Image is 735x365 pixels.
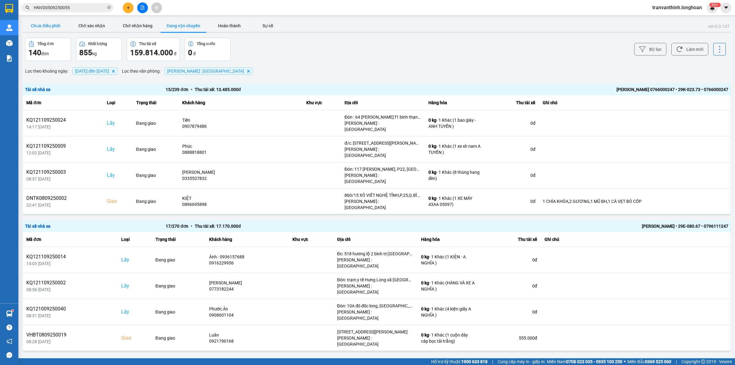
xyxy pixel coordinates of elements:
[130,48,176,58] div: đ
[345,140,421,146] div: đ/c: [STREET_ADDRESS][PERSON_NAME]
[421,306,429,311] span: 0 kg
[103,95,132,110] th: Loại
[121,334,148,342] div: Giao
[624,360,626,363] span: ⚪️
[107,5,111,11] span: close-circle
[209,260,285,266] div: 0916229956
[247,69,250,73] svg: Delete
[431,358,488,365] span: Hỗ trợ kỹ thuật:
[490,198,535,204] div: 0 đ
[337,329,414,335] div: [STREET_ADDRESS][PERSON_NAME]
[345,146,421,158] div: [PERSON_NAME] : [GEOGRAPHIC_DATA]
[482,257,537,263] div: 0 đ
[107,6,111,9] span: close-circle
[182,123,299,129] div: 0907879486
[421,306,475,318] div: - 1 Khác (4 kiện giấy A NGHĨA )
[345,166,421,172] div: Đón: 117 [PERSON_NAME], P22, [GEOGRAPHIC_DATA]
[118,232,152,247] th: Loại
[156,257,202,263] div: Đang giao
[136,146,175,152] div: Đang giao
[107,198,129,205] div: Giao
[23,20,69,32] button: Chưa điều phối
[111,69,115,73] svg: Delete
[166,86,447,93] div: 15 / 239 đơn Thu tài xế: 13.485.000 đ
[541,232,731,247] th: Ghi chú
[130,48,173,57] span: 159.814.000
[182,195,299,201] div: KIỆT
[209,286,285,292] div: 0773182244
[303,95,341,110] th: Khu vực
[69,20,115,32] button: Chờ xác nhận
[188,224,195,229] span: •
[337,309,414,321] div: [PERSON_NAME] : [GEOGRAPHIC_DATA]
[25,224,51,229] span: Tài xế nhà xe
[6,310,13,317] img: warehouse-icon
[26,195,100,202] div: DNTK0809250002
[26,176,100,182] div: 08:57 [DATE]
[417,232,479,247] th: Hàng hóa
[345,192,421,198] div: 860/15 XÔ VIẾT NGHỆ TỈNH,P.25,Q.BÌNH THẠNH,HCM,HCM
[421,280,429,285] span: 0 kg
[72,67,118,75] span: 01/09/2025 đến 11/09/2025, close by backspace
[421,254,429,259] span: 0 kg
[252,20,283,32] button: Sự cố
[482,309,537,315] div: 0 đ
[23,232,118,247] th: Mã đơn
[107,146,129,153] div: Lấy
[345,120,421,132] div: [PERSON_NAME] : [GEOGRAPHIC_DATA]
[79,48,119,58] div: kg
[121,256,148,264] div: Lấy
[345,114,421,120] div: Đón : 64 [PERSON_NAME] f1 bình thạnh tp HCM
[136,198,175,204] div: Đang giao
[6,25,13,31] img: warehouse-icon
[490,120,535,126] div: 0 đ
[428,144,436,149] span: 0 kg
[182,149,299,155] div: 0888818801
[547,358,622,365] span: Miền Nam
[209,332,285,338] div: Luân
[122,68,160,74] span: Lọc theo văn phòng :
[490,172,535,178] div: 0 đ
[634,43,666,55] button: Bộ lọc
[26,260,114,267] div: 14:03 [DATE]
[647,4,707,11] span: tranvanthinh.longhoan
[482,236,537,243] div: Thu tài xế
[107,172,129,179] div: Lấy
[627,358,671,365] span: Miền Bắc
[421,332,475,344] div: - 1 Khác (1 cuộn dây cáp bọc tải trắng)
[26,305,114,313] div: KQ121009250040
[152,232,206,247] th: Trạng thái
[6,338,12,344] span: notification
[188,48,192,57] span: 0
[188,87,195,92] span: •
[156,283,202,289] div: Đang giao
[136,172,175,178] div: Đang giao
[151,2,162,13] button: aim
[209,254,285,260] div: Ánh - 0936157688
[182,201,299,207] div: 0896695898
[182,143,299,149] div: Phúc
[182,175,299,181] div: 0335537832
[671,43,708,55] button: Làm mới
[139,42,156,46] div: Thu tài xế
[421,333,429,337] span: 0 kg
[447,223,728,230] div: [PERSON_NAME] • 29E-080.67 • 0796111247
[289,232,334,247] th: Khu vực
[26,279,114,287] div: KQ121109250002
[5,4,13,13] img: logo-vxr
[133,95,179,110] th: Trạng thái
[28,48,41,57] span: 140
[428,196,436,201] span: 0 kg
[421,254,475,266] div: - 1 Khác (1 KIỆN - A NGHĨA )
[209,306,285,312] div: Phước Ân
[26,253,114,260] div: KQ121109250014
[428,143,482,155] div: - 1 Khác (1 xe sh nam A TUYẾN )
[482,335,537,341] div: 555.000 đ
[140,6,145,10] span: file-add
[115,20,160,32] button: Chờ nhận hàng
[428,195,482,207] div: - 1 Khác (1 XE MÁY 43AA 05097)
[156,335,202,341] div: Đang giao
[188,48,227,58] div: đ
[126,6,130,10] span: plus
[6,325,12,330] span: question-circle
